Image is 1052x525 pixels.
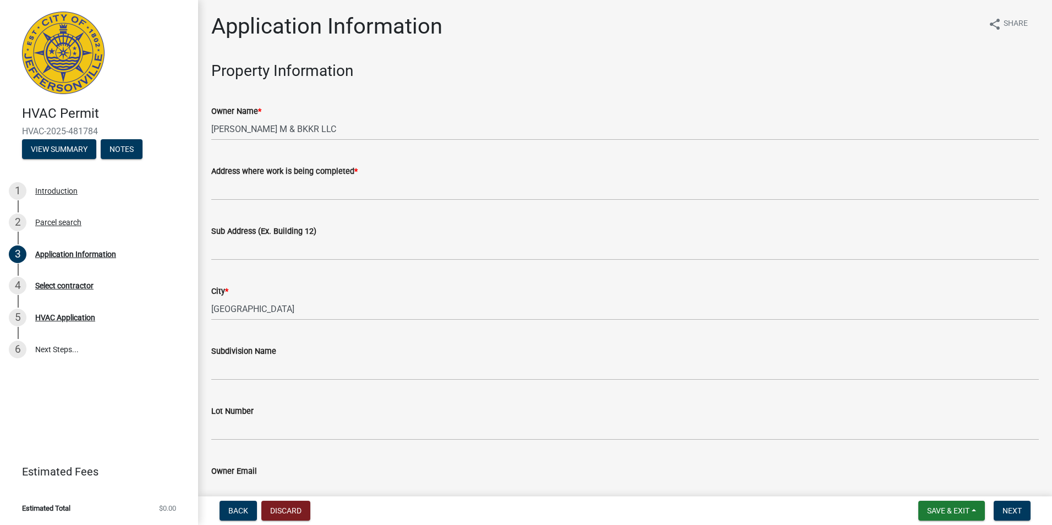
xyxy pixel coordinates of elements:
[220,501,257,521] button: Back
[211,13,442,40] h1: Application Information
[35,218,81,226] div: Parcel search
[9,277,26,294] div: 4
[22,145,96,154] wm-modal-confirm: Summary
[22,139,96,159] button: View Summary
[35,250,116,258] div: Application Information
[22,126,176,136] span: HVAC-2025-481784
[228,506,248,515] span: Back
[9,461,180,483] a: Estimated Fees
[9,309,26,326] div: 5
[9,341,26,358] div: 6
[35,282,94,289] div: Select contractor
[927,506,969,515] span: Save & Exit
[261,501,310,521] button: Discard
[211,288,228,296] label: City
[22,505,70,512] span: Estimated Total
[22,106,189,122] h4: HVAC Permit
[211,348,276,356] label: Subdivision Name
[211,408,254,415] label: Lot Number
[9,245,26,263] div: 3
[994,501,1031,521] button: Next
[22,12,105,94] img: City of Jeffersonville, Indiana
[35,187,78,195] div: Introduction
[988,18,1001,31] i: share
[1002,506,1022,515] span: Next
[979,13,1037,35] button: shareShare
[101,145,143,154] wm-modal-confirm: Notes
[211,168,358,176] label: Address where work is being completed
[211,228,316,236] label: Sub Address (Ex. Building 12)
[211,108,261,116] label: Owner Name
[9,182,26,200] div: 1
[35,314,95,321] div: HVAC Application
[1004,18,1028,31] span: Share
[918,501,985,521] button: Save & Exit
[211,468,257,475] label: Owner Email
[101,139,143,159] button: Notes
[9,214,26,231] div: 2
[159,505,176,512] span: $0.00
[211,62,1039,80] h3: Property Information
